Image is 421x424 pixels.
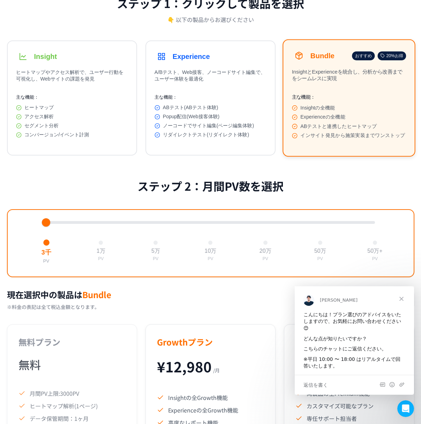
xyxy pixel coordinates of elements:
[41,249,51,257] div: 3千
[16,69,128,86] p: ヒートマップやアクセス解析で、ユーザー行動を可視化し、Webサイトの課題を発見
[205,248,217,255] div: 10万
[352,51,375,60] div: おすすめ
[7,303,307,310] p: ※料金の表記は全て税込金額となります。
[18,389,126,397] li: 月間PV上限:3000PV
[38,236,54,267] button: 3千PV
[151,248,160,255] div: 5万
[7,40,137,156] button: Insightヒートマップやアクセス解析で、ユーザー行動を可視化し、Webサイトの課題を発見主な機能：ヒートマップアクセス解析セグメント分析コンバージョン/イベント計測
[260,248,271,255] div: 20万
[82,288,111,301] span: Bundle
[155,94,266,100] p: 主な機能：
[263,256,268,261] div: PV
[18,356,41,372] span: 無料
[24,123,59,129] span: セグメント分析
[137,178,284,194] h2: ステップ 2：月間PV数を選択
[292,68,406,85] p: InsightとExperienceを統合し、分析から改善までをシームレスに実現
[295,414,403,423] li: 専任サポート担当者
[317,256,323,261] div: PV
[397,400,414,417] iframe: Intercom live chat
[310,52,334,60] h3: Bundle
[157,356,212,377] span: ¥ 12,980
[18,402,126,410] li: ヒートマップ解析(1ページ)
[208,256,213,261] div: PV
[300,105,335,111] span: Insightの全機能
[257,238,274,264] button: 20万PV
[97,248,105,255] div: 1万
[367,248,382,255] div: 50万+
[213,367,220,374] span: / 月
[24,132,89,138] span: コンバージョン/イベント計測
[163,114,219,120] span: Popup配信(Web接客体験)
[155,69,266,86] p: A/Bテスト、Web接客、ノーコードサイト編集で、ユーザー体験を最適化
[149,238,163,264] button: 5万PV
[300,132,405,139] span: インサイト発見から施策実装までワンストップ
[98,256,104,261] div: PV
[157,393,264,402] li: Insightの全Growth機能
[24,114,54,120] span: アクセス解析
[378,51,406,60] div: 20%お得
[295,286,414,395] iframe: Intercom live chat メッセージ
[364,238,385,264] button: 50万+PV
[167,12,254,20] p: 👇 以下の製品からお選びください
[145,40,276,156] button: ExperienceA/Bテスト、Web接客、ノーコードサイト編集で、ユーザー体験を最適化主な機能：ABテスト(ABテスト体験)Popup配信(Web接客体験)ノーコードでサイト編集(ページ編集...
[163,132,249,138] span: リダイレクトテスト(リダイレクト体験)
[34,53,57,61] h3: Insight
[157,336,264,348] h3: Growthプラン
[300,114,345,120] span: Experienceの全機能
[283,39,415,157] button: Bundleおすすめ20%お得InsightとExperienceを統合し、分析から改善までをシームレスに実現主な機能：Insightの全機能Experienceの全機能ABテストと連携したヒー...
[202,238,219,264] button: 10万PV
[153,256,158,261] div: PV
[372,256,378,261] div: PV
[18,414,126,423] li: データ保管期間：1ヶ月
[24,105,54,111] span: ヒートマップ
[311,238,329,264] button: 50万PV
[163,105,218,111] span: ABテスト(ABテスト体験)
[295,402,403,410] li: カスタマイズ可能なプラン
[292,94,406,100] p: 主な機能：
[18,336,126,348] h3: 無料プラン
[157,406,264,414] li: Experienceの全Growth機能
[314,248,326,255] div: 50万
[300,123,377,129] span: ABテストと連携したヒートマップ
[7,288,307,301] h2: 現在選択中の製品は
[43,258,49,264] div: PV
[94,238,108,264] button: 1万PV
[163,123,254,129] span: ノーコードでサイト編集(ページ編集体験)
[16,94,128,100] p: 主な機能：
[173,53,210,61] h3: Experience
